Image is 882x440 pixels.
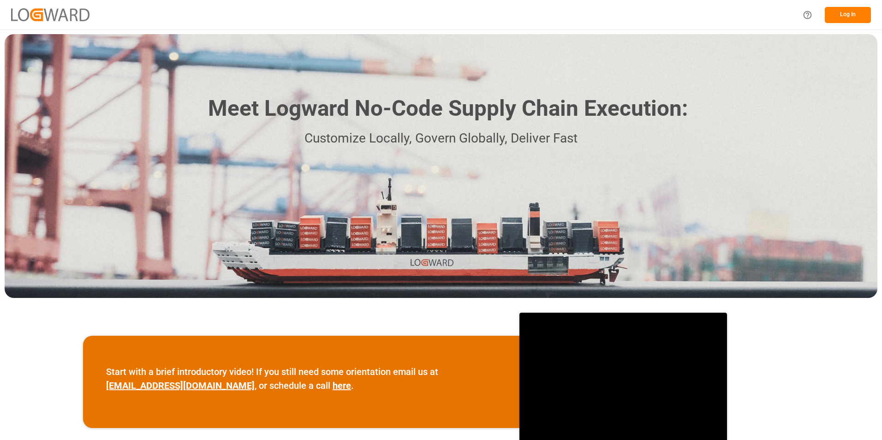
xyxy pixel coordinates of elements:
[797,5,818,25] button: Help Center
[333,380,351,391] a: here
[194,128,688,149] p: Customize Locally, Govern Globally, Deliver Fast
[825,7,871,23] button: Log In
[106,380,255,391] a: [EMAIL_ADDRESS][DOMAIN_NAME]
[208,92,688,125] h1: Meet Logward No-Code Supply Chain Execution:
[106,365,496,392] p: Start with a brief introductory video! If you still need some orientation email us at , or schedu...
[11,8,89,21] img: Logward_new_orange.png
